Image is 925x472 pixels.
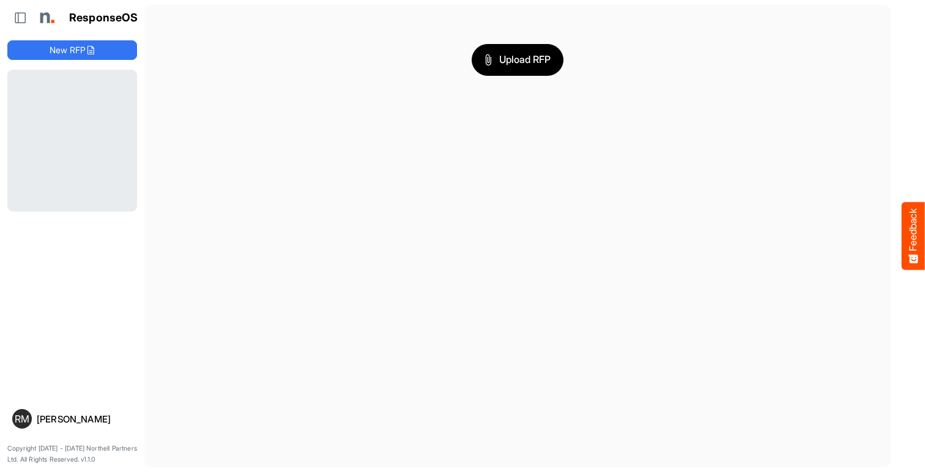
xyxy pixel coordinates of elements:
[34,6,58,30] img: Northell
[69,12,138,24] h1: ResponseOS
[37,415,132,424] div: [PERSON_NAME]
[485,52,551,68] span: Upload RFP
[472,44,563,76] button: Upload RFP
[7,443,137,465] p: Copyright [DATE] - [DATE] Northell Partners Ltd. All Rights Reserved. v1.1.0
[7,70,137,212] div: Loading...
[902,202,925,270] button: Feedback
[15,414,29,424] span: RM
[7,40,137,60] button: New RFP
